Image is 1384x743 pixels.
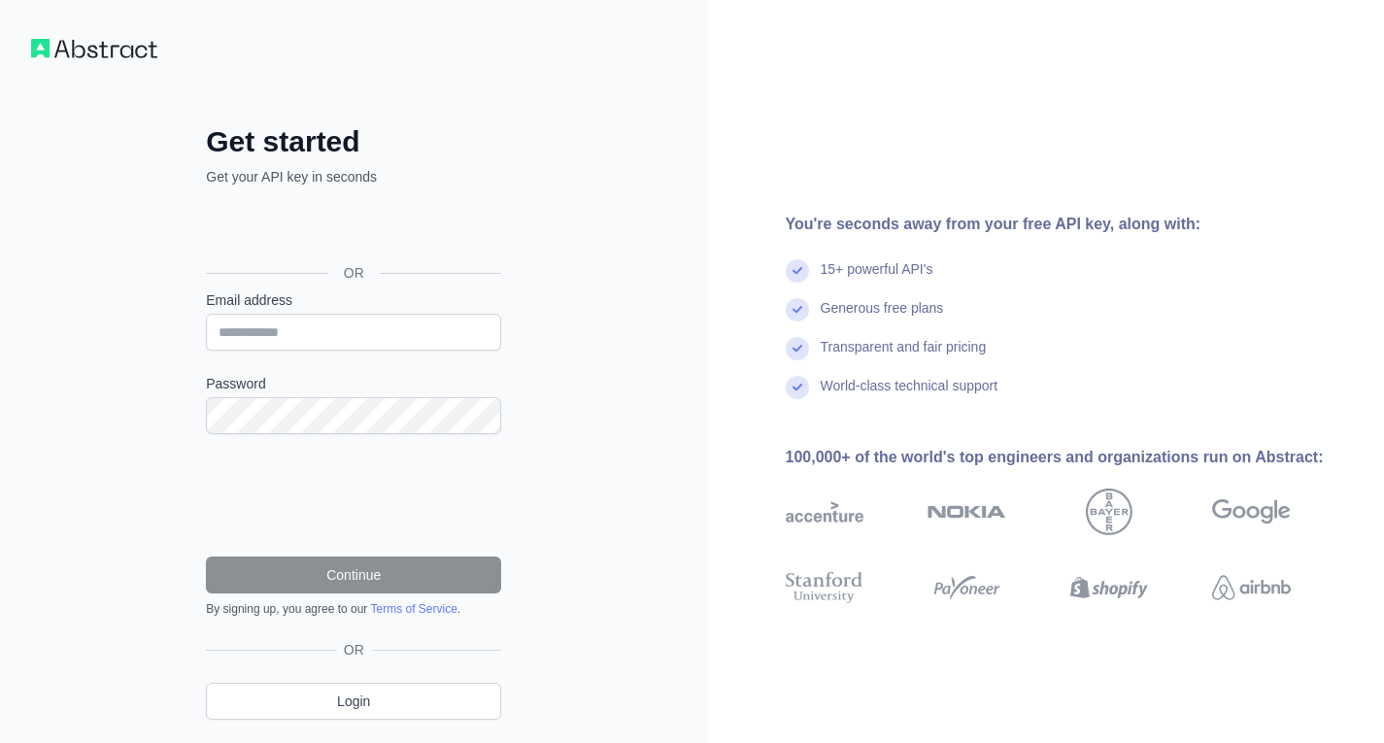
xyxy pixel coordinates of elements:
[786,259,809,283] img: check mark
[1070,568,1149,607] img: shopify
[336,640,372,659] span: OR
[786,446,1354,469] div: 100,000+ of the world's top engineers and organizations run on Abstract:
[206,683,501,720] a: Login
[196,208,507,251] iframe: “使用 Google 账号登录”按钮
[206,167,501,186] p: Get your API key in seconds
[206,374,501,393] label: Password
[206,557,501,593] button: Continue
[928,489,1006,535] img: nokia
[31,39,157,58] img: Workflow
[786,568,864,607] img: stanford university
[206,457,501,533] iframe: reCAPTCHA
[206,290,501,310] label: Email address
[1086,489,1132,535] img: bayer
[1212,568,1291,607] img: airbnb
[821,376,998,415] div: World-class technical support
[786,213,1354,236] div: You're seconds away from your free API key, along with:
[206,124,501,159] h2: Get started
[786,376,809,399] img: check mark
[786,489,864,535] img: accenture
[370,602,456,616] a: Terms of Service
[821,337,987,376] div: Transparent and fair pricing
[328,263,380,283] span: OR
[821,259,933,298] div: 15+ powerful API's
[928,568,1006,607] img: payoneer
[821,298,944,337] div: Generous free plans
[786,298,809,321] img: check mark
[1212,489,1291,535] img: google
[206,601,501,617] div: By signing up, you agree to our .
[786,337,809,360] img: check mark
